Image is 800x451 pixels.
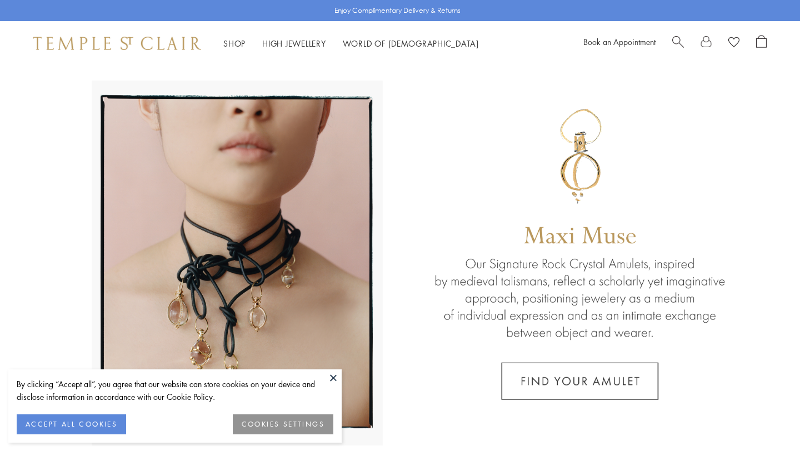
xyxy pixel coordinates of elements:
a: View Wishlist [728,35,739,52]
p: Enjoy Complimentary Delivery & Returns [334,5,461,16]
img: Temple St. Clair [33,37,201,50]
a: World of [DEMOGRAPHIC_DATA]World of [DEMOGRAPHIC_DATA] [343,38,479,49]
a: Open Shopping Bag [756,35,767,52]
div: By clicking “Accept all”, you agree that our website can store cookies on your device and disclos... [17,378,333,403]
nav: Main navigation [223,37,479,51]
a: Book an Appointment [583,36,656,47]
button: ACCEPT ALL COOKIES [17,414,126,434]
a: High JewelleryHigh Jewellery [262,38,326,49]
button: COOKIES SETTINGS [233,414,333,434]
a: ShopShop [223,38,246,49]
iframe: Gorgias live chat messenger [744,399,789,440]
a: Search [672,35,684,52]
